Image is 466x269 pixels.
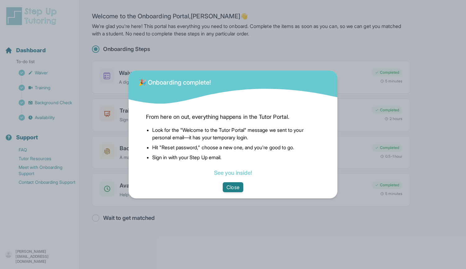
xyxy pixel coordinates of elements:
[139,74,211,87] div: 🎉 Onboarding complete!
[152,126,320,141] li: Look for the "Welcome to the Tutor Portal" message we sent to your personal email—it has your tem...
[214,169,252,176] a: See you inside!
[152,154,320,161] li: Sign in with your Step Up email.
[223,182,243,192] button: Close
[152,144,320,151] li: Hit "Reset password," choose a new one, and you're good to go.
[146,113,320,121] span: From here on out, everything happens in the Tutor Portal.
